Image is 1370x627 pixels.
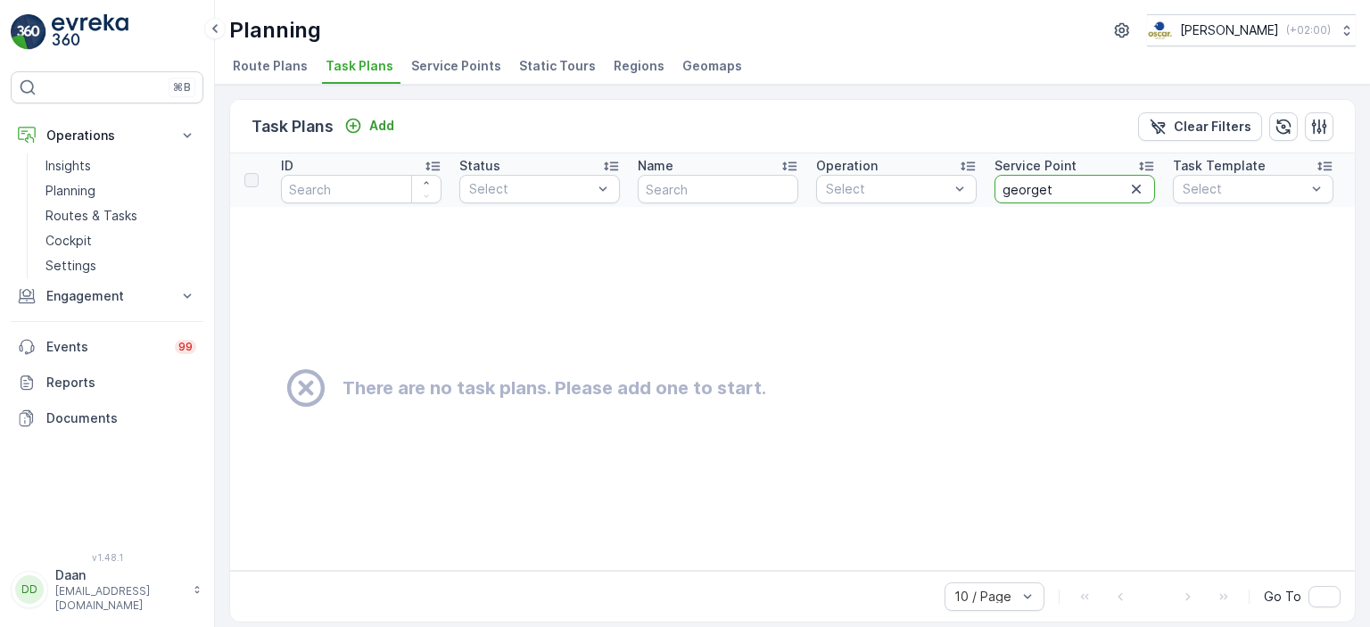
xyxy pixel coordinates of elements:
[45,232,92,250] p: Cockpit
[337,115,401,136] button: Add
[38,153,203,178] a: Insights
[816,157,878,175] p: Operation
[38,228,203,253] a: Cockpit
[281,175,442,203] input: Search
[45,157,91,175] p: Insights
[55,584,184,613] p: [EMAIL_ADDRESS][DOMAIN_NAME]
[994,175,1155,203] input: Search
[1183,180,1306,198] p: Select
[38,178,203,203] a: Planning
[11,365,203,400] a: Reports
[519,57,596,75] span: Static Tours
[638,157,673,175] p: Name
[38,203,203,228] a: Routes & Tasks
[1173,157,1266,175] p: Task Template
[11,566,203,613] button: DDDaan[EMAIL_ADDRESS][DOMAIN_NAME]
[11,278,203,314] button: Engagement
[369,117,394,135] p: Add
[281,157,293,175] p: ID
[342,375,766,401] h2: There are no task plans. Please add one to start.
[1174,118,1251,136] p: Clear Filters
[173,80,191,95] p: ⌘B
[1138,112,1262,141] button: Clear Filters
[46,409,196,427] p: Documents
[229,16,321,45] p: Planning
[46,287,168,305] p: Engagement
[826,180,949,198] p: Select
[1264,588,1301,606] span: Go To
[1180,21,1279,39] p: [PERSON_NAME]
[46,127,168,144] p: Operations
[233,57,308,75] span: Route Plans
[11,329,203,365] a: Events99
[178,340,193,354] p: 99
[11,552,203,563] span: v 1.48.1
[469,180,592,198] p: Select
[11,14,46,50] img: logo
[46,374,196,392] p: Reports
[11,400,203,436] a: Documents
[45,207,137,225] p: Routes & Tasks
[1286,23,1331,37] p: ( +02:00 )
[411,57,501,75] span: Service Points
[52,14,128,50] img: logo_light-DOdMpM7g.png
[682,57,742,75] span: Geomaps
[994,157,1077,175] p: Service Point
[38,253,203,278] a: Settings
[45,257,96,275] p: Settings
[11,118,203,153] button: Operations
[1147,21,1173,40] img: basis-logo_rgb2x.png
[15,575,44,604] div: DD
[46,338,164,356] p: Events
[55,566,184,584] p: Daan
[252,114,334,139] p: Task Plans
[1147,14,1356,46] button: [PERSON_NAME](+02:00)
[638,175,798,203] input: Search
[459,157,500,175] p: Status
[45,182,95,200] p: Planning
[326,57,393,75] span: Task Plans
[614,57,664,75] span: Regions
